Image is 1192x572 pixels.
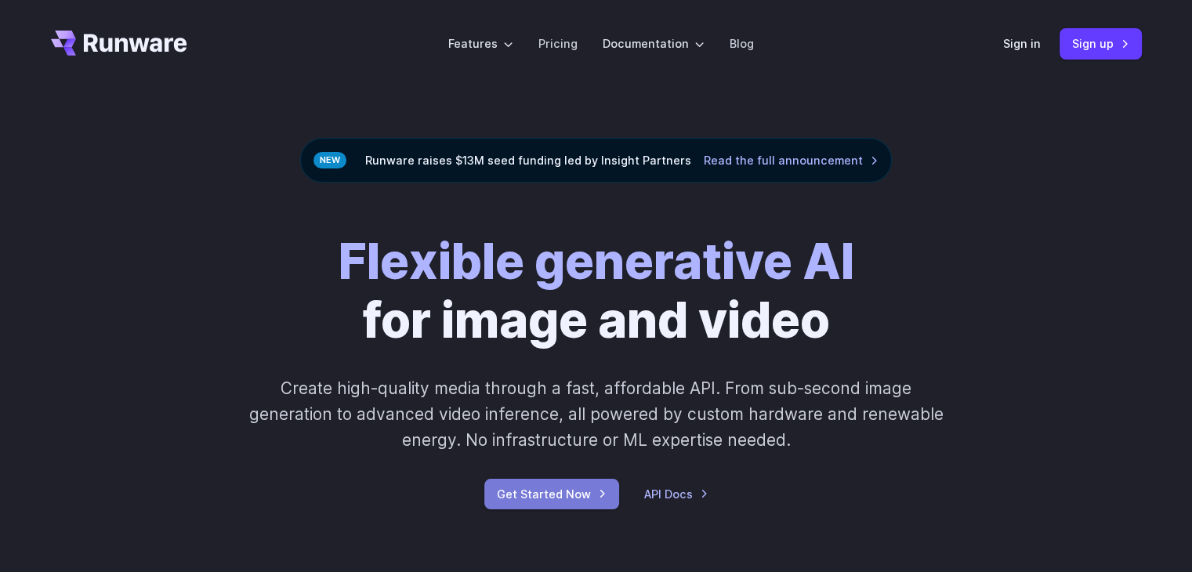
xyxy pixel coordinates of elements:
[300,138,892,183] div: Runware raises $13M seed funding led by Insight Partners
[247,375,945,454] p: Create high-quality media through a fast, affordable API. From sub-second image generation to adv...
[1060,28,1142,59] a: Sign up
[730,34,754,52] a: Blog
[339,232,854,291] strong: Flexible generative AI
[538,34,578,52] a: Pricing
[448,34,513,52] label: Features
[704,151,879,169] a: Read the full announcement
[51,31,187,56] a: Go to /
[1003,34,1041,52] a: Sign in
[484,479,619,509] a: Get Started Now
[644,485,708,503] a: API Docs
[603,34,705,52] label: Documentation
[339,233,854,350] h1: for image and video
